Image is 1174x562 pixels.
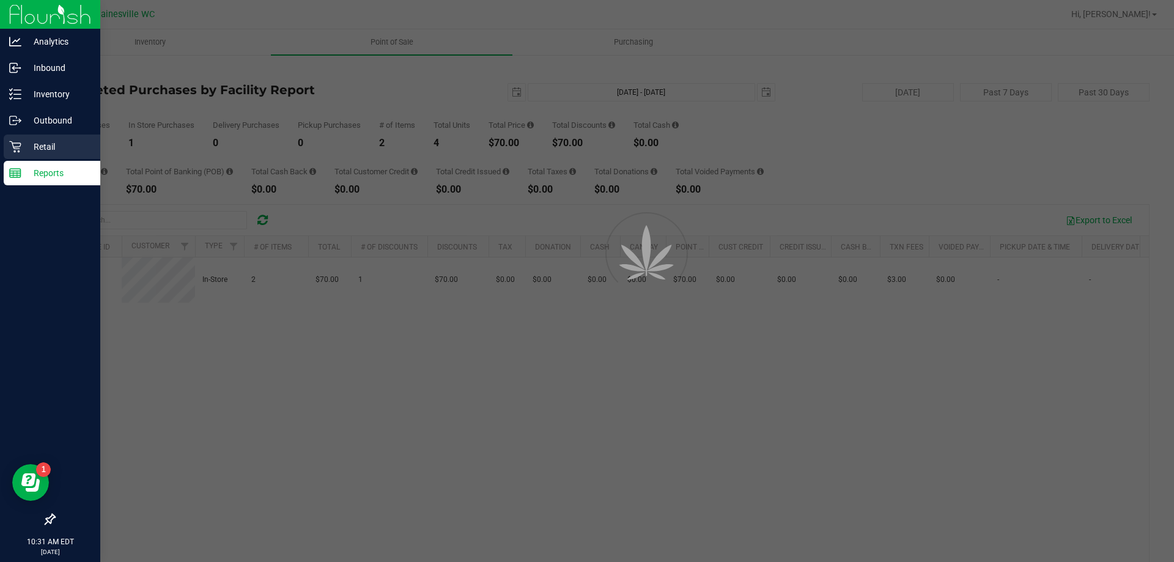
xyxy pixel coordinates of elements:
[21,34,95,49] p: Analytics
[21,113,95,128] p: Outbound
[6,547,95,556] p: [DATE]
[9,141,21,153] inline-svg: Retail
[9,88,21,100] inline-svg: Inventory
[9,167,21,179] inline-svg: Reports
[36,462,51,477] iframe: Resource center unread badge
[9,62,21,74] inline-svg: Inbound
[21,61,95,75] p: Inbound
[9,114,21,127] inline-svg: Outbound
[21,139,95,154] p: Retail
[9,35,21,48] inline-svg: Analytics
[21,87,95,102] p: Inventory
[12,464,49,501] iframe: Resource center
[6,536,95,547] p: 10:31 AM EDT
[21,166,95,180] p: Reports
